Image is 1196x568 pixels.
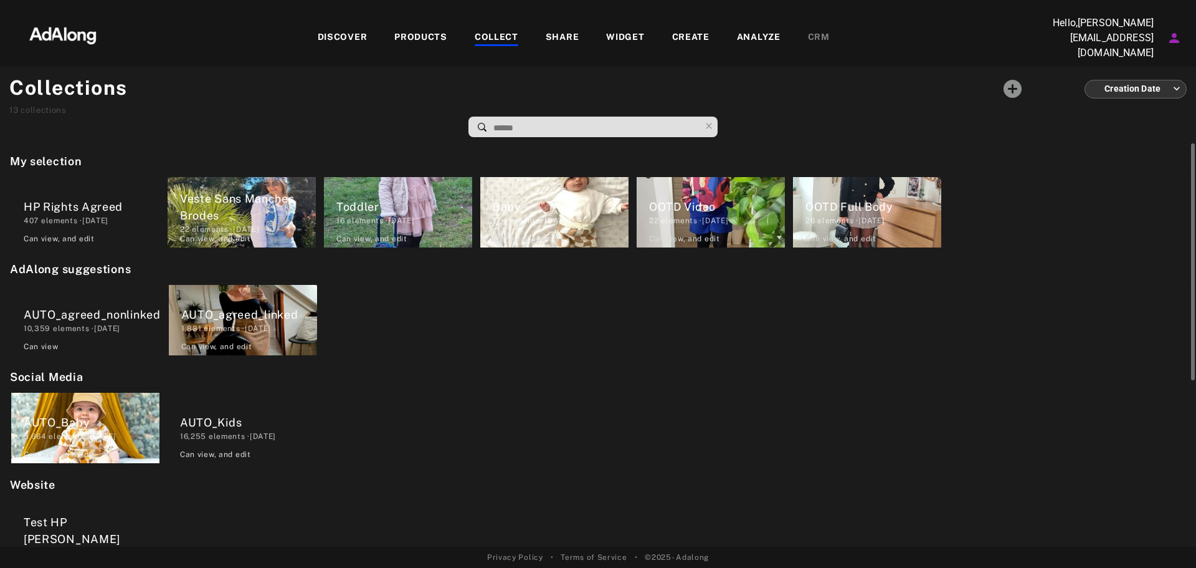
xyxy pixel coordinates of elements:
div: Toddler [336,198,472,215]
div: CREATE [672,31,710,46]
div: Creation Date [1096,72,1180,105]
span: 10,359 [24,324,50,333]
span: 26 [805,216,815,225]
span: 16 [336,216,344,225]
div: OOTD Video22 elements ·[DATE]Can view, and edit [633,173,789,251]
span: 22 [180,225,189,234]
img: 63233d7d88ed69de3c212112c67096b6.png [8,16,118,53]
h2: My selection [10,153,1192,170]
div: AUTO_Kids16,255 elements ·[DATE]Can view, and edit [164,389,320,467]
div: Can view , and edit [805,233,876,244]
div: Veste Sans Manches Brodes [180,190,316,224]
div: Test HP [PERSON_NAME] [24,514,159,547]
span: 17 [493,216,501,225]
button: Account settings [1164,27,1185,49]
div: ANALYZE [737,31,781,46]
div: Toddler16 elements ·[DATE]Can view, and edit [320,173,476,251]
div: collections [9,104,128,117]
h2: Social Media [10,368,1192,385]
span: • [551,552,554,563]
button: Add a collecton [997,73,1028,105]
div: Can view , and edit [649,233,720,244]
div: DISCOVER [318,31,368,46]
div: elements · [DATE] [649,215,785,226]
div: Can view , and edit [493,233,564,244]
div: elements · [DATE] [24,323,161,334]
div: CRM [808,31,830,46]
div: HP Rights Agreed [24,198,159,215]
span: 5,664 [24,432,47,441]
iframe: Chat Widget [1134,508,1196,568]
div: elements · [DATE] [805,215,941,226]
div: Can view , and edit [180,449,251,460]
p: Hello, [PERSON_NAME][EMAIL_ADDRESS][DOMAIN_NAME] [1029,16,1154,60]
div: Can view , and edit [24,449,95,460]
div: PRODUCTS [394,31,447,46]
div: OOTD Video [649,198,785,215]
div: elements · [DATE] [180,224,316,235]
div: OOTD Full Body26 elements ·[DATE]Can view, and edit [789,173,945,251]
h1: Collections [9,73,128,103]
div: Baby [493,198,629,215]
div: HP Rights Agreed407 elements ·[DATE]Can view, and edit [7,173,163,251]
div: elements · [DATE] [181,323,317,334]
h2: AdAlong suggestions [10,261,1192,277]
span: • [635,552,638,563]
div: elements · [DATE] [24,215,159,226]
div: OOTD Full Body [805,198,941,215]
div: Veste Sans Manches Brodes22 elements ·[DATE]Can view, and edit [164,173,320,251]
div: Can view , and edit [181,341,252,352]
div: AUTO_Baby [24,414,159,431]
div: elements · [DATE] [24,431,159,442]
a: Terms of Service [561,552,627,563]
div: AUTO_agreed_linked1,881 elements ·[DATE]Can view, and edit [165,281,321,359]
div: Can view , and edit [24,233,95,244]
div: AUTO_agreed_nonlinked10,359 elements ·[DATE]Can view [7,281,164,359]
div: WIDGET [606,31,644,46]
div: Can view [24,341,59,352]
a: Privacy Policy [487,552,543,563]
span: 407 [24,216,39,225]
div: Baby17 elements ·[DATE]Can view, and edit [477,173,632,251]
span: © 2025 - Adalong [645,552,709,563]
div: COLLECT [475,31,518,46]
span: 16,255 [180,432,206,441]
span: 13 [9,105,18,115]
h2: Website [10,476,1192,493]
div: elements · [DATE] [493,215,629,226]
span: 1,881 [181,324,202,333]
div: Can view , and edit [336,233,407,244]
div: Can view , and edit [180,233,251,244]
div: AUTO_agreed_linked [181,306,317,323]
div: AUTO_agreed_nonlinked [24,306,161,323]
div: SHARE [546,31,579,46]
div: AUTO_Kids [180,414,316,431]
div: AUTO_Baby5,664 elements ·[DATE]Can view, and edit [7,389,163,467]
span: 22 [649,216,658,225]
div: elements · [DATE] [180,431,316,442]
div: elements · [DATE] [336,215,472,226]
div: Widget de chat [1134,508,1196,568]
